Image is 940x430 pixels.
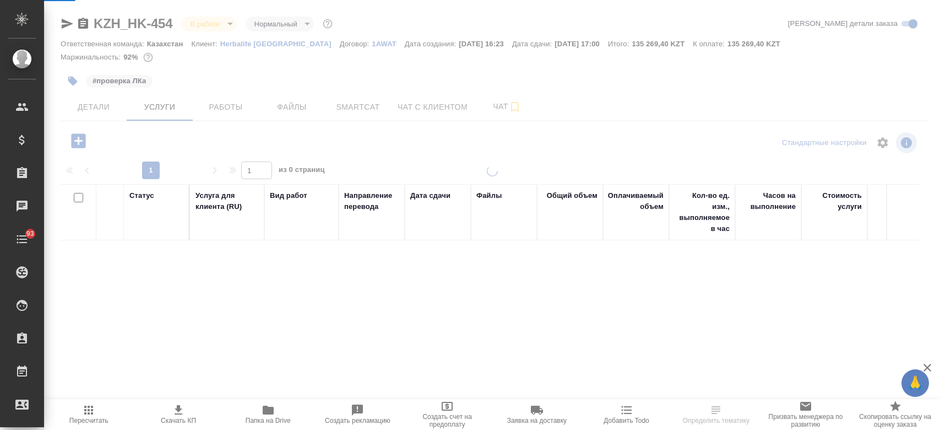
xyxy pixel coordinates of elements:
span: 93 [20,228,41,239]
button: Призвать менеджера по развитию [761,399,851,430]
span: Создать счет на предоплату [409,413,486,428]
div: Вид работ [270,190,307,201]
a: 93 [3,225,41,253]
button: Пересчитать [44,399,134,430]
button: Создать рекламацию [313,399,403,430]
button: Папка на Drive [223,399,313,430]
div: Общий объем [547,190,597,201]
span: Создать рекламацию [325,417,390,424]
div: Дата сдачи [410,190,450,201]
button: Определить тематику [671,399,761,430]
button: Добавить Todo [582,399,671,430]
span: Скопировать ссылку на оценку заказа [857,413,933,428]
div: Направление перевода [344,190,399,212]
div: Файлы [476,190,502,201]
button: Заявка на доставку [492,399,582,430]
button: Скачать КП [134,399,224,430]
span: Заявка на доставку [507,417,567,424]
div: Часов на выполнение [741,190,796,212]
span: Пересчитать [69,417,108,424]
button: Создать счет на предоплату [403,399,492,430]
span: Скачать КП [161,417,196,424]
div: Кол-во ед. изм., выполняемое в час [675,190,730,234]
div: Оплачиваемый объем [608,190,664,212]
span: 🙏 [906,372,925,395]
div: Стоимость услуги [807,190,862,212]
span: Папка на Drive [246,417,291,424]
span: Призвать менеджера по развитию [768,413,844,428]
button: Скопировать ссылку на оценку заказа [850,399,940,430]
span: Определить тематику [683,417,749,424]
div: Скидка / наценка [873,190,928,212]
div: Услуга для клиента (RU) [195,190,259,212]
span: Добавить Todo [604,417,649,424]
div: Статус [129,190,154,201]
button: 🙏 [901,369,929,397]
